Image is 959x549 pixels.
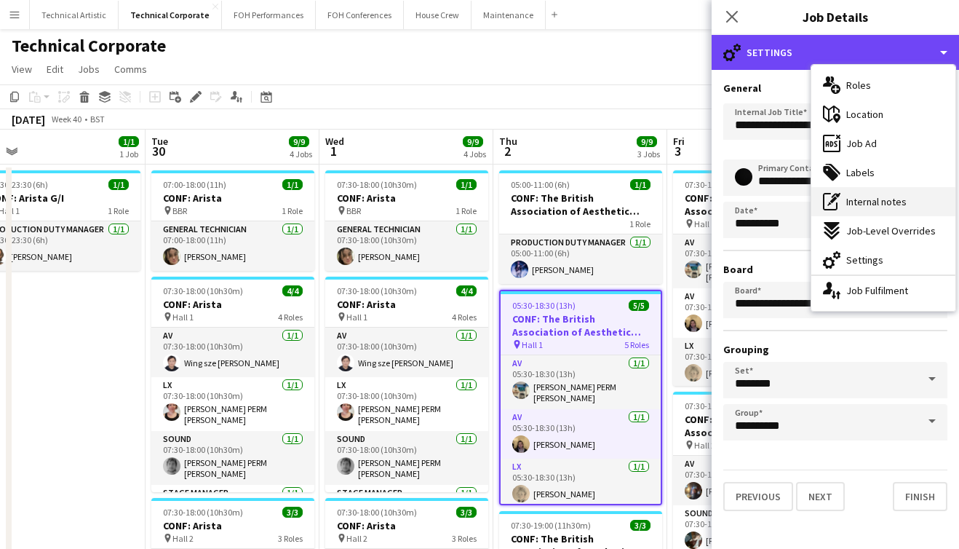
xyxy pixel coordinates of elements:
h1: Technical Corporate [12,35,166,57]
h3: Grouping [723,343,947,356]
span: 30 [149,143,168,159]
div: 1 Job [119,149,138,159]
span: BBR [346,205,361,216]
button: Previous [723,482,793,511]
span: Edit [47,63,63,76]
span: 07:30-19:00 (11h30m) [511,520,591,531]
span: 1/1 [456,179,477,190]
span: Comms [114,63,147,76]
h3: CONF: Arista [325,298,488,311]
a: View [6,60,38,79]
span: Week 40 [48,114,84,125]
span: 07:30-18:00 (10h30m) [685,400,765,411]
div: 3 Jobs [637,149,660,159]
h3: CONF: Arista [151,298,314,311]
span: 3 Roles [452,533,477,544]
span: Tue [151,135,168,148]
app-card-role: Stage Manager1/1 [325,485,488,534]
div: Settings [712,35,959,70]
h3: CONF: The British Association of Aesthetic Plastic Surgeons [501,312,661,339]
h3: General [723,82,947,95]
span: 05:30-18:30 (13h) [512,300,576,311]
span: 1 Role [282,205,303,216]
h3: CONF: The British Association of Aesthetic Plastic Surgeons [673,413,836,439]
a: Edit [41,60,69,79]
span: 1 Role [455,205,477,216]
div: 4 Jobs [463,149,486,159]
span: 2 [497,143,517,159]
button: House Crew [404,1,471,29]
span: 07:30-18:00 (10h30m) [337,507,417,518]
div: Job Fulfilment [811,276,955,305]
span: Settings [846,253,883,266]
div: BST [90,114,105,125]
app-card-role: Sound1/107:30-18:00 (10h30m)[PERSON_NAME] PERM [PERSON_NAME] [325,431,488,485]
app-card-role: Stage Manager1/1 [151,485,314,534]
span: Internal notes [846,195,907,208]
span: 05:00-11:00 (6h) [511,179,570,190]
span: 1/1 [119,136,139,147]
span: Hall 2 [346,533,367,544]
span: Location [846,108,883,121]
span: 9/9 [463,136,483,147]
span: Hall 2 [172,533,194,544]
app-job-card: 07:30-18:00 (10h30m)1/1CONF: Arista BBR1 RoleGeneral Technician1/107:30-18:00 (10h30m)[PERSON_NAME] [325,170,488,271]
span: Hall 1 [694,218,715,229]
div: 4 Jobs [290,149,312,159]
button: Technical Artistic [30,1,119,29]
h3: CONF: Arista [325,191,488,205]
span: Wed [325,135,344,148]
app-job-card: 07:00-18:00 (11h)1/1CONF: Arista BBR1 RoleGeneral Technician1/107:00-18:00 (11h)[PERSON_NAME] [151,170,314,271]
span: Job-Level Overrides [846,224,936,237]
app-card-role: AV1/107:30-18:00 (10h30m)Wing sze [PERSON_NAME] [325,328,488,377]
app-card-role: AV1/105:30-18:30 (13h)[PERSON_NAME] [501,409,661,459]
span: 1/1 [108,179,129,190]
span: Hall 1 [522,339,543,350]
span: Labels [846,166,875,179]
h3: CONF: Arista [325,519,488,532]
app-job-card: 07:30-18:00 (10h30m)4/4CONF: Arista Hall 14 RolesAV1/107:30-18:00 (10h30m)Wing sze [PERSON_NAME]L... [325,277,488,492]
span: 4/4 [456,285,477,296]
app-card-role: Production Duty Manager1/105:00-11:00 (6h)[PERSON_NAME] [499,234,662,284]
span: 07:30-18:00 (10h30m) [685,179,765,190]
button: Technical Corporate [119,1,222,29]
span: Hall 1 [346,312,367,323]
span: Jobs [78,63,100,76]
button: Next [796,482,845,511]
span: 3 Roles [278,533,303,544]
span: 4 Roles [278,312,303,323]
button: FOH Performances [222,1,316,29]
a: Comms [108,60,153,79]
span: 3/3 [456,507,477,518]
button: Maintenance [471,1,546,29]
span: 4/4 [282,285,303,296]
span: Fri [673,135,685,148]
div: 05:30-18:30 (13h)5/5CONF: The British Association of Aesthetic Plastic Surgeons Hall 15 RolesAV1/... [499,290,662,505]
app-card-role: AV1/107:30-18:00 (10h30m)[PERSON_NAME] [673,288,836,338]
app-card-role: LX1/107:30-18:00 (10h30m)[PERSON_NAME] PERM [PERSON_NAME] [151,377,314,431]
span: 07:30-18:00 (10h30m) [163,507,243,518]
span: 5/5 [629,300,649,311]
span: 07:00-18:00 (11h) [163,179,226,190]
span: 1 Role [629,218,650,229]
app-job-card: 07:30-18:00 (10h30m)5/5CONF: The British Association of Aesthetic Plastic Surgeons Hall 15 RolesA... [673,170,836,386]
h3: CONF: The British Association of Aesthetic Plastic Surgeons [673,191,836,218]
button: FOH Conferences [316,1,404,29]
span: 1/1 [630,179,650,190]
span: 9/9 [637,136,657,147]
h3: CONF: The British Association of Aesthetic Plastic Surgeons [499,191,662,218]
app-card-role: AV1/107:30-18:00 (10h30m)[PERSON_NAME] PERM [PERSON_NAME] [673,234,836,288]
span: 9/9 [289,136,309,147]
span: 3/3 [282,507,303,518]
span: Job Ad [846,137,877,150]
a: Jobs [72,60,106,79]
app-card-role: LX1/105:30-18:30 (13h)[PERSON_NAME] [501,459,661,508]
span: 4 Roles [452,312,477,323]
app-job-card: 05:00-11:00 (6h)1/1CONF: The British Association of Aesthetic Plastic Surgeons1 RoleProduction Du... [499,170,662,284]
span: 07:30-18:00 (10h30m) [337,285,417,296]
app-card-role: Sound1/107:30-18:00 (10h30m)[PERSON_NAME] PERM [PERSON_NAME] [151,431,314,485]
h3: Job Details [712,7,959,26]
